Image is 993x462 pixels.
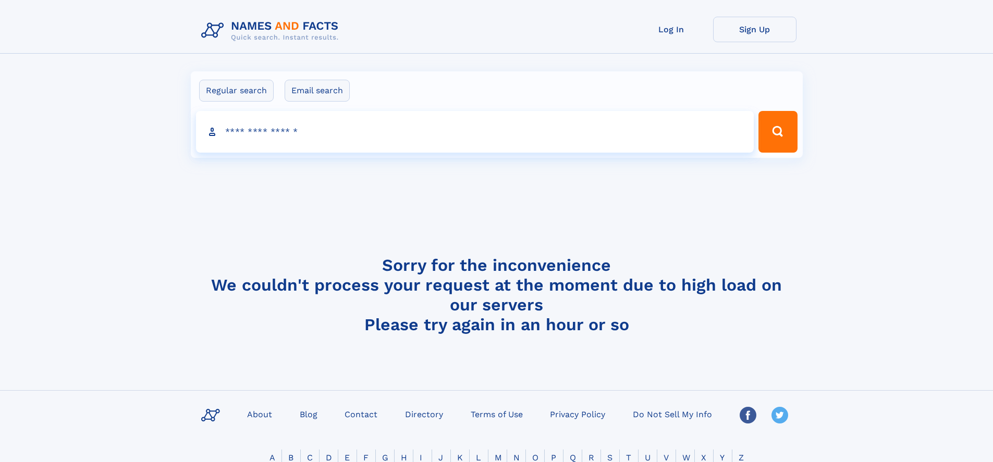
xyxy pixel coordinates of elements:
a: Terms of Use [467,406,527,421]
button: Search Button [758,111,797,153]
a: Do Not Sell My Info [629,406,716,421]
a: Contact [340,406,382,421]
label: Regular search [199,80,274,102]
input: search input [196,111,754,153]
img: Logo Names and Facts [197,17,347,45]
a: Privacy Policy [546,406,609,421]
a: Log In [630,17,713,42]
img: Twitter [771,407,788,423]
a: Sign Up [713,17,796,42]
a: Blog [296,406,322,421]
a: About [243,406,276,421]
h4: Sorry for the inconvenience We couldn't process your request at the moment due to high load on ou... [197,255,796,334]
label: Email search [285,80,350,102]
img: Facebook [740,407,756,423]
a: Directory [401,406,447,421]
